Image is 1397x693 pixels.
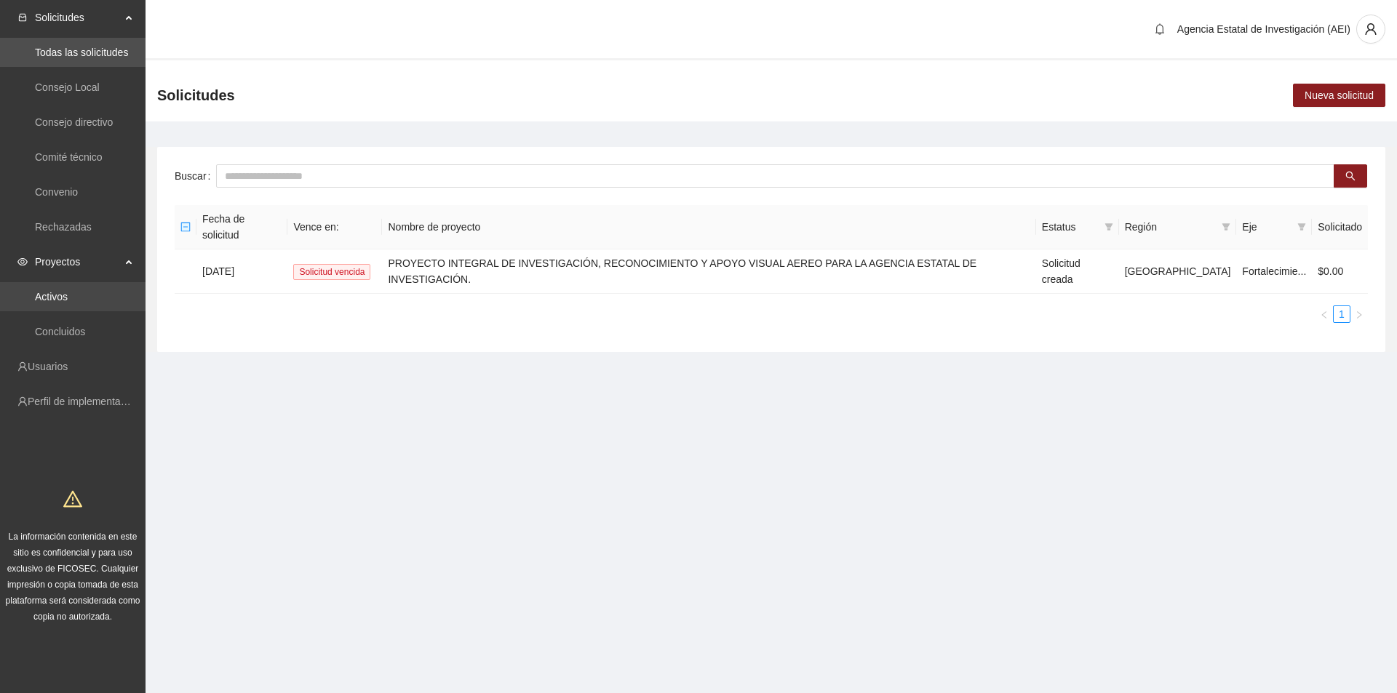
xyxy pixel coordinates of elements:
button: bell [1148,17,1171,41]
li: Next Page [1350,305,1368,323]
span: bell [1149,23,1171,35]
a: Consejo Local [35,81,100,93]
span: filter [1219,216,1233,238]
span: filter [1105,223,1113,231]
a: Concluidos [35,326,85,337]
span: left [1320,311,1329,319]
td: [GEOGRAPHIC_DATA] [1119,249,1237,294]
th: Nombre de proyecto [382,205,1035,249]
td: PROYECTO INTEGRAL DE INVESTIGACIÓN, RECONOCIMIENTO Y APOYO VISUAL AEREO PARA LA AGENCIA ESTATAL D... [382,249,1035,294]
li: 1 [1333,305,1350,323]
a: Convenio [35,186,78,198]
button: search [1334,164,1367,188]
a: Perfil de implementadora [28,396,141,407]
button: right [1350,305,1368,323]
button: Nueva solicitud [1293,84,1385,107]
span: search [1345,171,1356,183]
span: Región [1125,219,1217,235]
a: Activos [35,291,68,303]
td: [DATE] [196,249,287,294]
td: $0.00 [1312,249,1368,294]
span: warning [63,489,82,508]
span: filter [1222,223,1230,231]
span: filter [1294,216,1309,238]
span: Proyectos [35,247,121,276]
button: user [1356,15,1385,44]
th: Fecha de solicitud [196,205,287,249]
span: Solicitud vencida [293,264,370,280]
th: Solicitado [1312,205,1368,249]
span: filter [1297,223,1306,231]
a: Todas las solicitudes [35,47,128,58]
a: 1 [1334,306,1350,322]
span: Fortalecimie... [1242,265,1306,277]
span: Nueva solicitud [1305,87,1374,103]
a: Consejo directivo [35,116,113,128]
span: user [1357,23,1385,36]
label: Buscar [175,164,216,188]
th: Vence en: [287,205,382,249]
span: Eje [1242,219,1291,235]
span: eye [17,257,28,267]
a: Rechazadas [35,221,92,233]
span: Estatus [1042,219,1099,235]
span: filter [1102,216,1116,238]
li: Previous Page [1316,305,1333,323]
span: La información contenida en este sitio es confidencial y para uso exclusivo de FICOSEC. Cualquier... [6,532,140,622]
span: minus-square [180,222,191,232]
td: Solicitud creada [1036,249,1119,294]
span: inbox [17,12,28,23]
a: Comité técnico [35,151,103,163]
span: Solicitudes [35,3,121,32]
a: Usuarios [28,361,68,372]
span: right [1355,311,1364,319]
span: Agencia Estatal de Investigación (AEI) [1177,23,1350,35]
span: Solicitudes [157,84,235,107]
button: left [1316,305,1333,323]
